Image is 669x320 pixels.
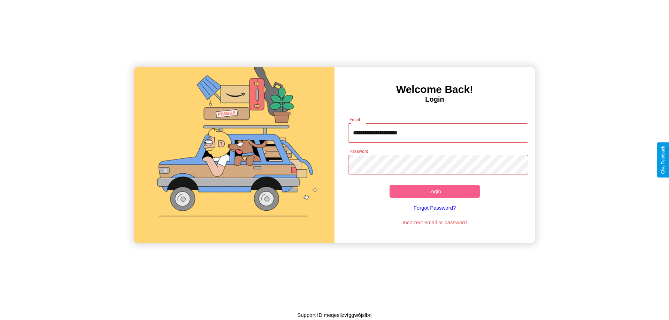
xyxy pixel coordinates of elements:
h3: Welcome Back! [334,84,535,95]
a: Forgot Password? [345,198,525,218]
label: Password [349,148,368,154]
h4: Login [334,95,535,103]
div: Give Feedback [661,146,666,174]
label: Email [349,117,360,123]
p: Support ID: meqesllzvfggw6jslbn [297,310,371,320]
img: gif [134,67,334,243]
p: Incorrect email or password [345,218,525,227]
button: Login [390,185,480,198]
